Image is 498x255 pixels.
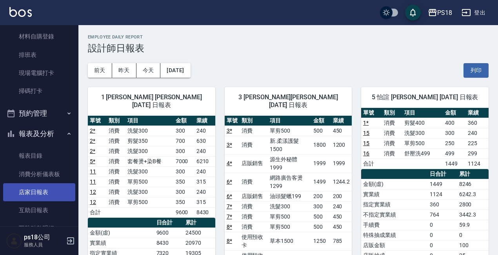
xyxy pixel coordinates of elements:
[382,108,402,118] th: 類別
[466,118,489,128] td: 360
[125,166,174,177] td: 洗髮300
[240,136,268,154] td: 消費
[225,116,240,126] th: 單號
[268,222,311,232] td: 單剪500
[466,108,489,118] th: 業績
[331,201,352,211] td: 240
[88,207,107,217] td: 合計
[184,238,215,248] td: 20970
[311,191,331,201] td: 200
[6,233,22,249] img: Person
[458,5,489,20] button: 登出
[363,150,369,157] a: 16
[125,116,174,126] th: 項目
[88,63,112,78] button: 前天
[3,201,75,219] a: 互助日報表
[311,173,331,191] td: 1499
[88,116,107,126] th: 單號
[240,154,268,173] td: 店販銷售
[194,116,215,126] th: 業績
[457,189,489,199] td: 6242.3
[3,46,75,64] a: 排班表
[240,126,268,136] td: 消費
[331,222,352,232] td: 450
[240,222,268,232] td: 消費
[3,165,75,183] a: 消費分析儀表板
[174,156,194,166] td: 7000
[425,5,455,21] button: PS18
[107,177,125,187] td: 消費
[194,197,215,207] td: 315
[331,126,352,136] td: 450
[194,126,215,136] td: 240
[154,238,184,248] td: 8430
[402,138,443,148] td: 單剪500
[125,136,174,146] td: 剪髮350
[268,211,311,222] td: 單剪500
[194,207,215,217] td: 8430
[311,222,331,232] td: 500
[466,128,489,138] td: 240
[88,35,489,40] h2: Employee Daily Report
[174,136,194,146] td: 700
[125,156,174,166] td: 套餐燙+染B餐
[240,201,268,211] td: 消費
[382,148,402,158] td: 消費
[174,177,194,187] td: 350
[3,124,75,144] button: 報表及分析
[184,228,215,238] td: 24500
[311,116,331,126] th: 金額
[107,136,125,146] td: 消費
[402,118,443,128] td: 剪髮400
[194,187,215,197] td: 240
[443,138,466,148] td: 250
[428,199,457,209] td: 360
[361,240,428,250] td: 店販金額
[107,116,125,126] th: 類別
[331,191,352,201] td: 200
[428,209,457,220] td: 764
[24,233,64,241] h5: ps18公司
[174,166,194,177] td: 300
[405,5,421,20] button: save
[107,126,125,136] td: 消費
[174,187,194,197] td: 300
[361,199,428,209] td: 指定實業績
[194,156,215,166] td: 6210
[268,191,311,201] td: 油頭髮蠟199
[268,173,311,191] td: 網路廣告客燙1299
[112,63,136,78] button: 昨天
[234,93,343,109] span: 3 [PERSON_NAME][PERSON_NAME] [DATE] 日報表
[268,232,311,250] td: 草本1500
[240,116,268,126] th: 類別
[3,219,75,237] a: 互助點數明細
[268,201,311,211] td: 洗髮300
[466,138,489,148] td: 225
[371,93,479,101] span: 5 怡諠 [PERSON_NAME] [DATE] 日報表
[443,128,466,138] td: 300
[443,148,466,158] td: 499
[428,179,457,189] td: 1449
[361,230,428,240] td: 特殊抽成業績
[125,177,174,187] td: 單剪500
[3,183,75,201] a: 店家日報表
[174,126,194,136] td: 300
[240,232,268,250] td: 使用預收卡
[90,189,96,195] a: 12
[402,128,443,138] td: 洗髮300
[311,136,331,154] td: 1800
[107,187,125,197] td: 消費
[194,136,215,146] td: 630
[382,128,402,138] td: 消費
[240,191,268,201] td: 店販銷售
[331,136,352,154] td: 1200
[363,130,369,136] a: 15
[268,126,311,136] td: 單剪500
[3,64,75,82] a: 現場電腦打卡
[3,82,75,100] a: 掃碼打卡
[174,146,194,156] td: 300
[88,116,215,218] table: a dense table
[457,169,489,179] th: 累計
[125,146,174,156] td: 洗髮300
[466,158,489,169] td: 1124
